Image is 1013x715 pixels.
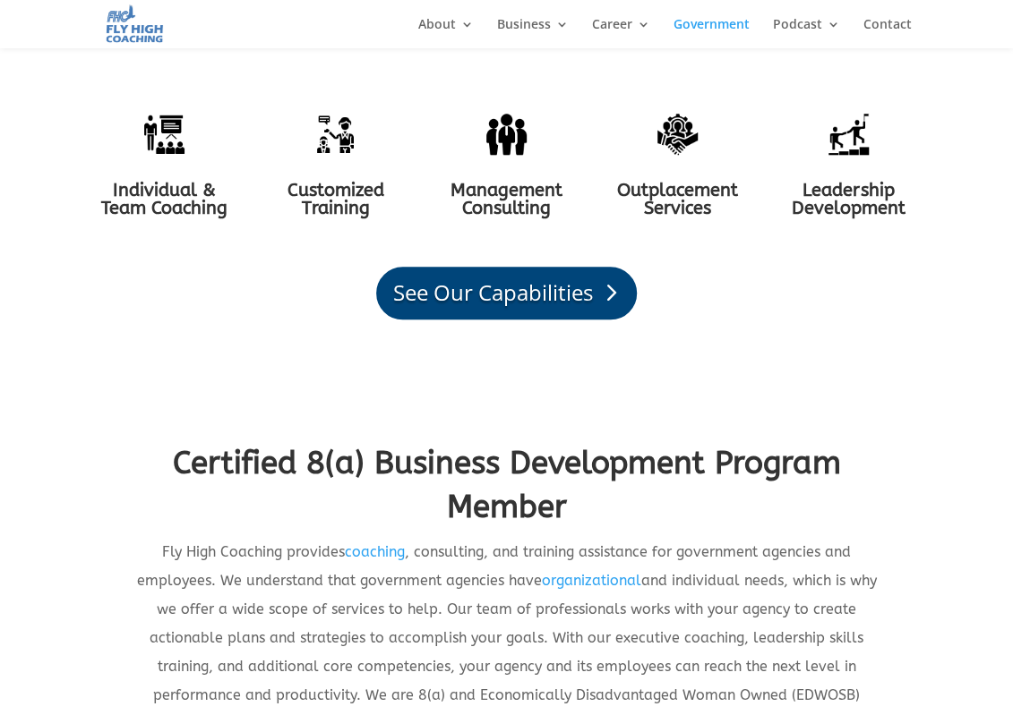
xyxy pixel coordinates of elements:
h2: Certified 8(a) Business Development Program Member [129,441,883,538]
a: organizational [541,572,640,589]
a: Business [497,18,569,48]
a: Government [674,18,750,48]
a: coaching [345,543,405,560]
span: Customized Training [288,180,384,218]
a: About [418,18,474,48]
span: Leadership Development [792,180,906,218]
a: Career [592,18,650,48]
a: Podcast [773,18,840,48]
a: Contact [863,18,912,48]
span: Management Consulting [451,180,562,218]
a: See Our Capabilities [376,267,638,319]
img: Fly High Coaching [105,4,164,44]
span: Individual & Team Coaching [101,180,227,218]
span: Outplacement Services [617,180,738,218]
